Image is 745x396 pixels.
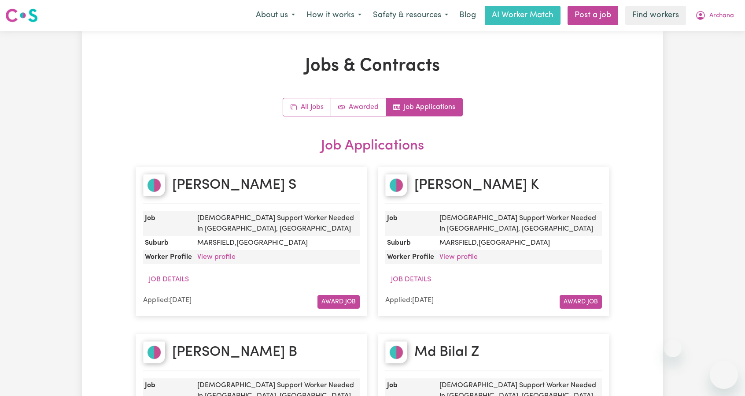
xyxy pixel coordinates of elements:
[439,254,478,261] a: View profile
[172,177,296,194] h2: [PERSON_NAME] S
[436,211,602,236] dd: [DEMOGRAPHIC_DATA] Support Worker Needed In [GEOGRAPHIC_DATA], [GEOGRAPHIC_DATA]
[690,6,740,25] button: My Account
[143,271,195,288] button: Job Details
[5,5,38,26] a: Careseekers logo
[709,11,734,21] span: Archana
[250,6,301,25] button: About us
[386,98,462,116] a: Job applications
[385,297,434,304] span: Applied: [DATE]
[367,6,454,25] button: Safety & resources
[560,295,602,309] button: Award Job
[194,236,360,250] dd: MARSFIELD , [GEOGRAPHIC_DATA]
[436,236,602,250] dd: MARSFIELD , [GEOGRAPHIC_DATA]
[143,174,165,196] img: devakumar
[664,340,682,357] iframe: Close message
[197,254,236,261] a: View profile
[385,250,436,264] dt: Worker Profile
[172,344,297,361] h2: [PERSON_NAME] B
[414,177,539,194] h2: [PERSON_NAME] K
[143,236,194,250] dt: Suburb
[136,138,609,154] h2: Job Applications
[710,361,738,389] iframe: Button to launch messaging window
[454,6,481,25] a: Blog
[143,341,165,363] img: Basanta
[331,98,386,116] a: Active jobs
[301,6,367,25] button: How it works
[414,344,479,361] h2: Md Bilal Z
[136,56,609,77] h1: Jobs & Contracts
[143,211,194,236] dt: Job
[5,7,38,23] img: Careseekers logo
[317,295,360,309] button: Award Job
[385,271,437,288] button: Job Details
[143,250,194,264] dt: Worker Profile
[625,6,686,25] a: Find workers
[385,236,436,250] dt: Suburb
[283,98,331,116] a: All jobs
[143,297,192,304] span: Applied: [DATE]
[485,6,561,25] a: AI Worker Match
[385,211,436,236] dt: Job
[568,6,618,25] a: Post a job
[385,341,407,363] img: Md Bilal
[385,174,407,196] img: Rajesh
[194,211,360,236] dd: [DEMOGRAPHIC_DATA] Support Worker Needed In [GEOGRAPHIC_DATA], [GEOGRAPHIC_DATA]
